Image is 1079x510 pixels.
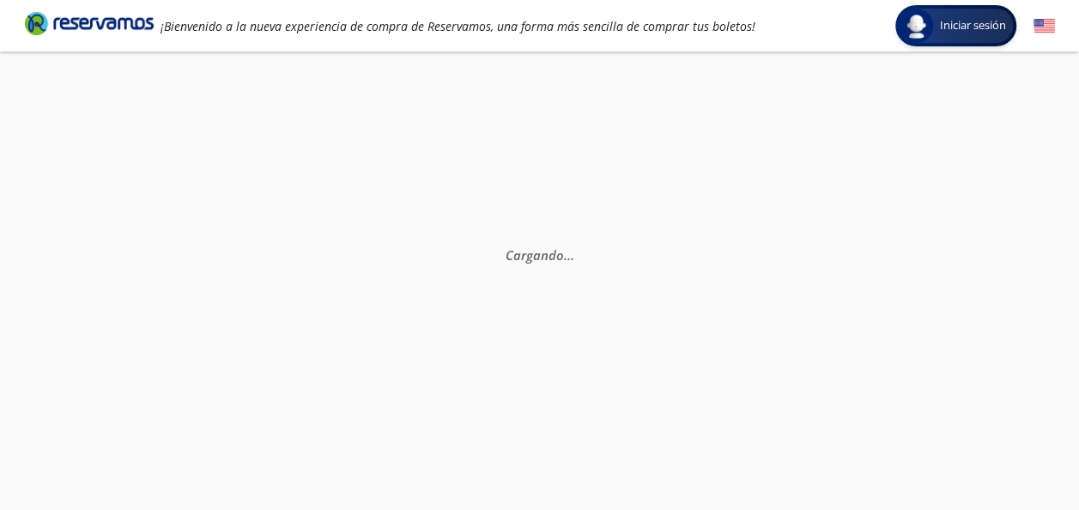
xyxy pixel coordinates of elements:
em: ¡Bienvenido a la nueva experiencia de compra de Reservamos, una forma más sencilla de comprar tus... [161,18,755,34]
span: Iniciar sesión [933,17,1013,34]
button: English [1034,15,1055,37]
span: . [571,246,574,264]
span: . [567,246,571,264]
i: Brand Logo [25,10,154,36]
em: Cargando [506,246,574,264]
span: . [564,246,567,264]
a: Brand Logo [25,10,154,41]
